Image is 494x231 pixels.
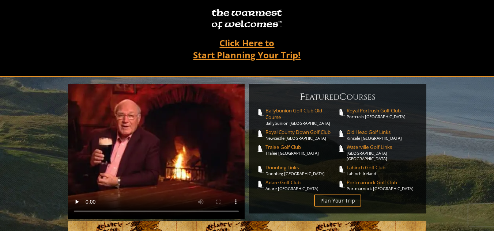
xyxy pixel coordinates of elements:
span: Ballybunion Golf Club Old Course [265,107,338,120]
a: Tralee Golf ClubTralee [GEOGRAPHIC_DATA] [265,144,338,156]
span: Adare Golf Club [265,179,338,186]
a: Royal County Down Golf ClubNewcastle [GEOGRAPHIC_DATA] [265,129,338,141]
a: Ballybunion Golf Club Old CourseBallybunion [GEOGRAPHIC_DATA] [265,107,338,126]
a: Doonbeg LinksDoonbeg [GEOGRAPHIC_DATA] [265,164,338,176]
span: Doonbeg Links [265,164,338,171]
a: Adare Golf ClubAdare [GEOGRAPHIC_DATA] [265,179,338,191]
a: Royal Portrush Golf ClubPortrush [GEOGRAPHIC_DATA] [347,107,419,119]
span: Tralee Golf Club [265,144,338,150]
span: Portmarnock Golf Club [347,179,419,186]
a: Waterville Golf Links[GEOGRAPHIC_DATA] [GEOGRAPHIC_DATA] [347,144,419,161]
span: Royal County Down Golf Club [265,129,338,135]
a: Portmarnock Golf ClubPortmarnock [GEOGRAPHIC_DATA] [347,179,419,191]
h6: eatured ourses [256,91,419,103]
span: C [339,91,347,103]
span: F [300,91,305,103]
a: Old Head Golf LinksKinsale [GEOGRAPHIC_DATA] [347,129,419,141]
span: Waterville Golf Links [347,144,419,150]
span: Lahinch Golf Club [347,164,419,171]
span: Royal Portrush Golf Club [347,107,419,114]
a: Click Here toStart Planning Your Trip! [186,34,308,63]
span: Old Head Golf Links [347,129,419,135]
a: Lahinch Golf ClubLahinch Ireland [347,164,419,176]
a: Plan Your Trip [314,195,361,207]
